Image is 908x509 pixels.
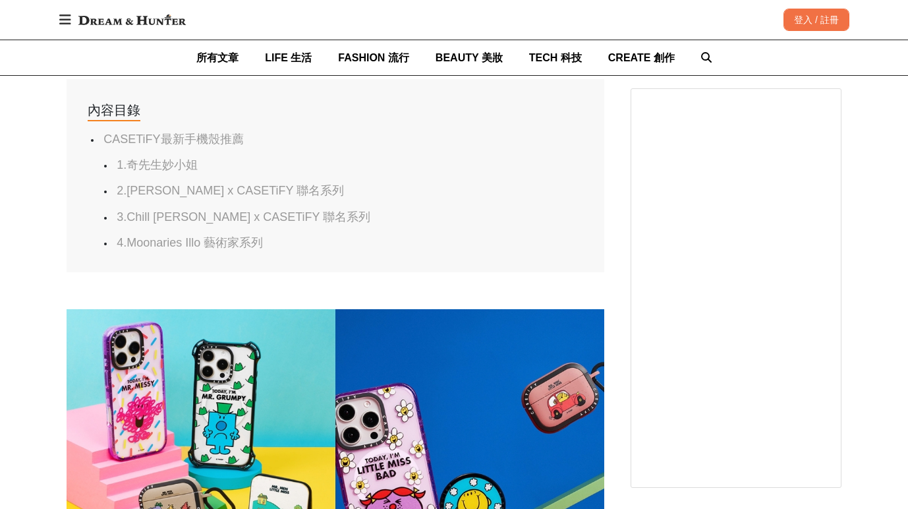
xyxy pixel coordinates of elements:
span: TECH 科技 [529,52,582,63]
a: FASHION 流行 [338,40,409,75]
a: 2.[PERSON_NAME] x CASETiFY 聯名系列 [117,184,344,197]
div: 內容目錄 [88,100,140,121]
img: Dream & Hunter [72,8,192,32]
div: 登入 / 註冊 [783,9,849,31]
a: TECH 科技 [529,40,582,75]
a: 所有文章 [196,40,239,75]
span: 所有文章 [196,52,239,63]
a: BEAUTY 美妝 [436,40,503,75]
span: FASHION 流行 [338,52,409,63]
a: CREATE 創作 [608,40,675,75]
a: 4.Moonaries Illo 藝術家系列 [117,236,263,249]
a: 1.奇先生妙小姐 [117,158,198,171]
span: LIFE 生活 [265,52,312,63]
a: CASETiFY最新手機殼推薦 [103,133,243,146]
span: CREATE 創作 [608,52,675,63]
a: 3.Chill [PERSON_NAME] x CASETiFY 聯名系列 [117,210,370,224]
a: LIFE 生活 [265,40,312,75]
span: BEAUTY 美妝 [436,52,503,63]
